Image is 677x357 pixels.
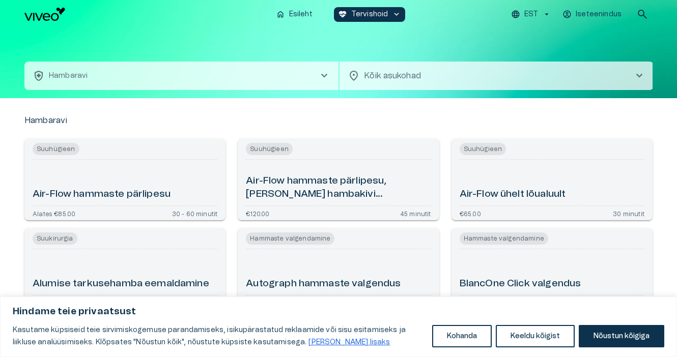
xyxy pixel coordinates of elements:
p: 30 minutit [613,210,644,216]
span: chevron_right [318,70,330,82]
p: 45 minutit [400,210,431,216]
a: Open service booking details [452,139,653,220]
button: Nõustun kõigiga [579,325,664,347]
p: Hambaravi [49,71,88,81]
h6: BlancOne Click valgendus [460,277,581,291]
h6: Air-Flow hammaste pärlipesu, [PERSON_NAME] hambakivi eemaldamiseta [246,174,431,201]
button: Iseteenindus [561,7,624,22]
button: open search modal [632,4,653,24]
p: Kasutame küpsiseid teie sirvimiskogemuse parandamiseks, isikupärastatud reklaamide või sisu esita... [13,324,425,348]
button: homeEsileht [272,7,318,22]
a: Open service booking details [24,139,225,220]
button: Kohanda [432,325,492,347]
p: EST [524,9,538,20]
p: Esileht [289,9,313,20]
span: keyboard_arrow_down [392,10,401,19]
p: Hindame teie privaatsust [13,306,664,318]
h6: Air-Flow ühelt lõualuult [460,188,566,201]
h6: Air-Flow hammaste pärlipesu [33,188,171,201]
p: Kõik asukohad [364,70,617,82]
p: Iseteenindus [576,9,622,20]
p: 30 - 60 minutit [172,210,218,216]
p: €120.00 [246,210,269,216]
span: ecg_heart [338,10,347,19]
span: health_and_safety [33,70,45,82]
p: Hambaravi [24,114,67,127]
a: Navigate to homepage [24,8,268,21]
span: Suuhügieen [33,143,79,155]
a: Open service booking details [24,228,225,310]
a: Loe lisaks [308,338,390,346]
img: Viveo logo [24,8,65,21]
a: Open service booking details [238,228,439,310]
span: Hammaste valgendamine [460,232,548,245]
h6: Autograph hammaste valgendus [246,277,401,291]
h6: Alumise tarkusehamba eemaldamine [33,277,209,291]
span: Suukirurgia [33,232,77,245]
a: Open service booking details [452,228,653,310]
span: chevron_right [633,70,645,82]
span: search [636,8,648,20]
a: Open service booking details [238,139,439,220]
p: Alates €85.00 [33,210,75,216]
p: €65.00 [460,210,481,216]
span: Hammaste valgendamine [246,232,334,245]
button: EST [510,7,553,22]
p: Tervishoid [351,9,388,20]
span: location_on [348,70,360,82]
span: Suuhügieen [246,143,293,155]
span: home [276,10,285,19]
button: health_and_safetyHambaravichevron_right [24,62,339,90]
button: Keeldu kõigist [496,325,575,347]
span: Suuhügieen [460,143,506,155]
button: ecg_heartTervishoidkeyboard_arrow_down [334,7,406,22]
